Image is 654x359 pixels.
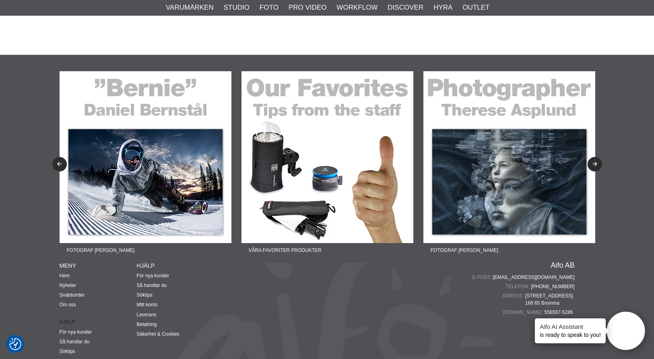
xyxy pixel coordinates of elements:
span: Telefon: [506,283,531,290]
a: Workflow [336,2,378,13]
a: Så handlar du [137,283,167,288]
span: Fotograf [PERSON_NAME] [60,243,142,258]
span: Adress: [502,292,525,299]
button: Next [588,157,602,171]
div: is ready to speak to you! [535,318,606,343]
strong: Hjälp [60,318,137,326]
span: 556567-5286 [545,309,575,316]
a: Så handlar du [60,339,90,345]
a: Foto [260,2,279,13]
a: Om oss [60,302,76,307]
a: Säkerhet & Cookies [137,331,179,337]
h4: Aifo AI Assistant [540,322,601,331]
a: Annons:22-04F banner-sidfot-bernie.jpgFotograf [PERSON_NAME] [60,71,231,258]
span: Fotograf [PERSON_NAME] [423,243,505,258]
a: Snabborder [60,292,85,298]
button: Previous [52,157,67,171]
a: Leverans [137,312,157,318]
span: [STREET_ADDRESS] 168 65 Bromma [525,292,575,307]
a: Aifo AB [551,262,574,269]
span: E-post: [472,274,493,281]
h4: Hjälp [137,262,214,270]
h4: Meny [60,262,137,270]
a: Annons:22-05F banner-sidfot-favorites.jpgVåra favoriter produkter [241,71,413,258]
img: Revisit consent button [9,338,21,350]
img: Annons:22-06F banner-sidfot-therese.jpg [423,71,595,243]
a: Annons:22-06F banner-sidfot-therese.jpgFotograf [PERSON_NAME] [423,71,595,258]
img: Annons:22-04F banner-sidfot-bernie.jpg [60,71,231,243]
a: Betalning [137,322,157,327]
a: Hyra [433,2,452,13]
span: [DOMAIN_NAME]: [503,309,544,316]
span: Våra favoriter produkter [241,243,329,258]
a: Varumärken [166,2,214,13]
a: Söktips [137,292,153,298]
a: Söktips [60,349,75,354]
a: [EMAIL_ADDRESS][DOMAIN_NAME] [493,274,574,281]
a: Nyheter [60,283,76,288]
a: Studio [224,2,250,13]
a: Outlet [462,2,489,13]
a: Mitt konto [137,302,158,307]
a: [PHONE_NUMBER] [531,283,574,290]
a: Discover [388,2,423,13]
a: För nya kunder [137,273,169,279]
a: Pro Video [289,2,326,13]
img: Annons:22-05F banner-sidfot-favorites.jpg [241,71,413,243]
button: Samtyckesinställningar [9,337,21,351]
a: För nya kunder [60,329,92,335]
a: Hem [60,273,70,279]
